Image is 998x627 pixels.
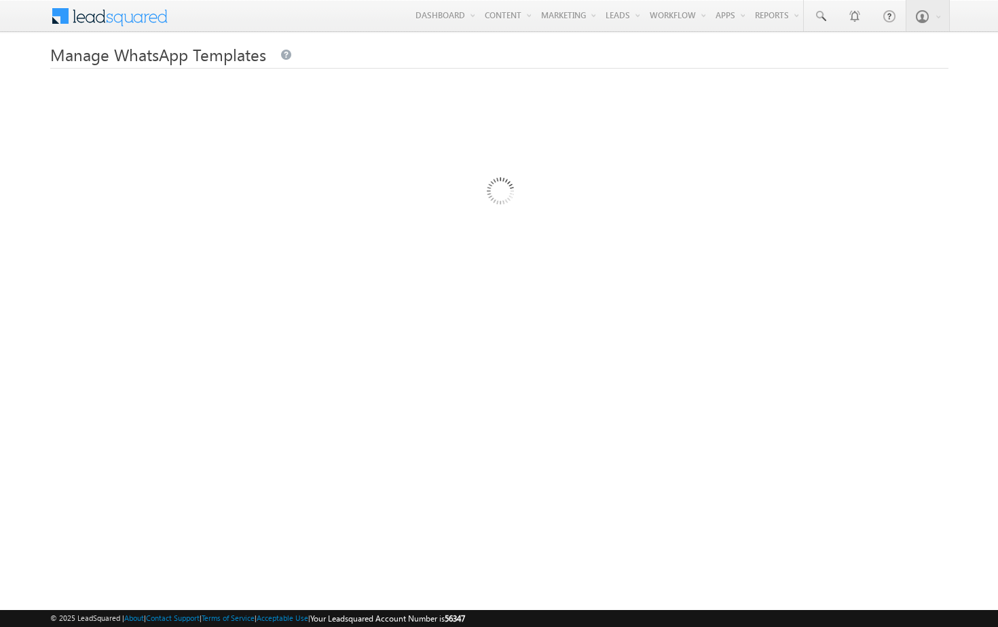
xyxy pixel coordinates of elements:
[202,613,255,622] a: Terms of Service
[257,613,308,622] a: Acceptable Use
[50,612,465,625] span: © 2025 LeadSquared | | | | |
[445,613,465,624] span: 56347
[429,123,570,264] img: Loading...
[124,613,144,622] a: About
[50,43,266,65] span: Manage WhatsApp Templates
[146,613,200,622] a: Contact Support
[310,613,465,624] span: Your Leadsquared Account Number is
